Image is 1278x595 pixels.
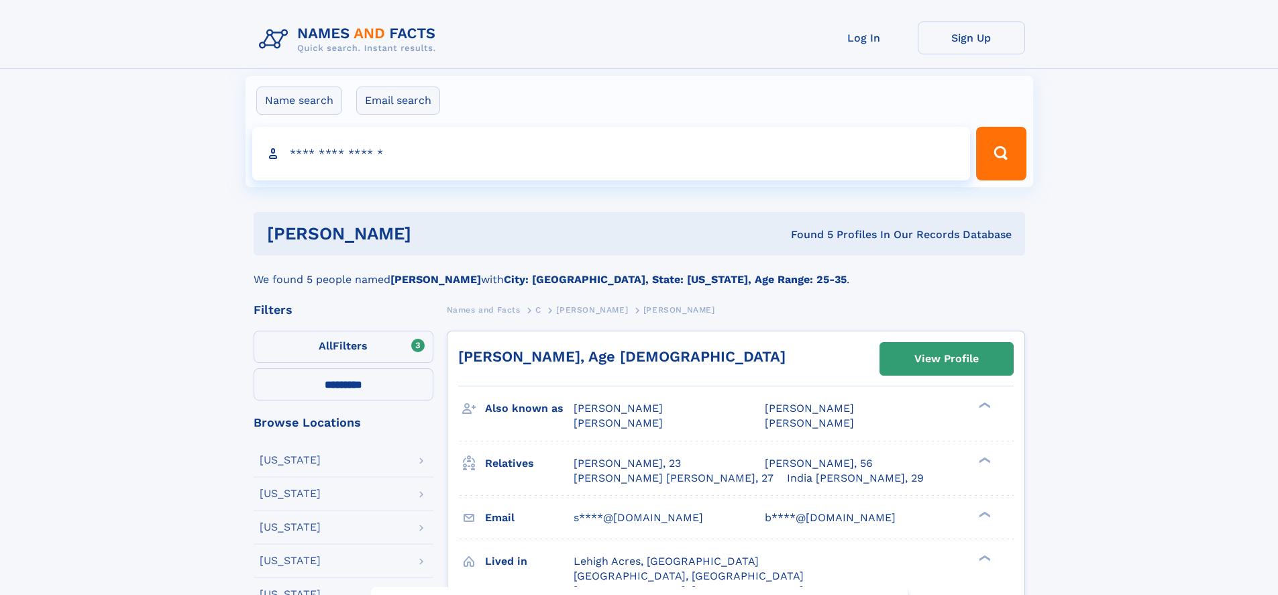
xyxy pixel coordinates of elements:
[918,21,1025,54] a: Sign Up
[447,301,521,318] a: Names and Facts
[504,273,847,286] b: City: [GEOGRAPHIC_DATA], State: [US_STATE], Age Range: 25-35
[267,225,601,242] h1: [PERSON_NAME]
[765,402,854,415] span: [PERSON_NAME]
[256,87,342,115] label: Name search
[914,343,979,374] div: View Profile
[356,87,440,115] label: Email search
[556,305,628,315] span: [PERSON_NAME]
[574,555,759,567] span: Lehigh Acres, [GEOGRAPHIC_DATA]
[252,127,971,180] input: search input
[390,273,481,286] b: [PERSON_NAME]
[535,305,541,315] span: C
[254,417,433,429] div: Browse Locations
[765,456,873,471] a: [PERSON_NAME], 56
[574,417,663,429] span: [PERSON_NAME]
[260,488,321,499] div: [US_STATE]
[574,570,804,582] span: [GEOGRAPHIC_DATA], [GEOGRAPHIC_DATA]
[260,455,321,466] div: [US_STATE]
[254,256,1025,288] div: We found 5 people named with .
[260,555,321,566] div: [US_STATE]
[810,21,918,54] a: Log In
[975,401,992,410] div: ❯
[787,471,924,486] a: India [PERSON_NAME], 29
[535,301,541,318] a: C
[975,553,992,562] div: ❯
[643,305,715,315] span: [PERSON_NAME]
[458,348,786,365] a: [PERSON_NAME], Age [DEMOGRAPHIC_DATA]
[485,452,574,475] h3: Relatives
[254,331,433,363] label: Filters
[880,343,1013,375] a: View Profile
[976,127,1026,180] button: Search Button
[574,402,663,415] span: [PERSON_NAME]
[485,506,574,529] h3: Email
[485,550,574,573] h3: Lived in
[254,21,447,58] img: Logo Names and Facts
[319,339,333,352] span: All
[601,227,1012,242] div: Found 5 Profiles In Our Records Database
[975,510,992,519] div: ❯
[574,456,681,471] a: [PERSON_NAME], 23
[556,301,628,318] a: [PERSON_NAME]
[485,397,574,420] h3: Also known as
[260,522,321,533] div: [US_STATE]
[975,455,992,464] div: ❯
[254,304,433,316] div: Filters
[765,417,854,429] span: [PERSON_NAME]
[574,471,774,486] a: [PERSON_NAME] [PERSON_NAME], 27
